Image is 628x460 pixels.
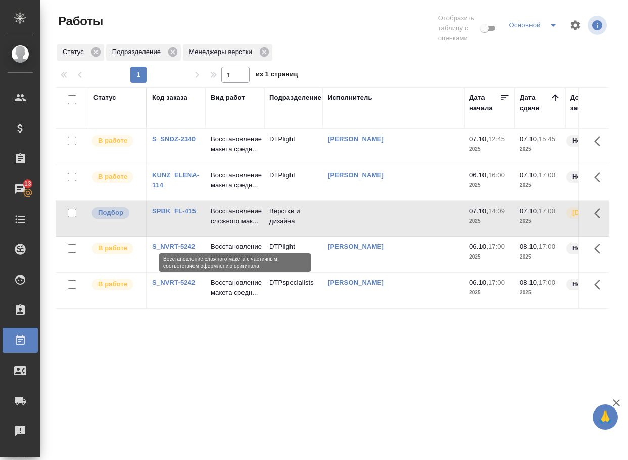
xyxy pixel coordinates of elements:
p: 17:00 [539,171,555,179]
div: split button [506,17,563,33]
div: Исполнитель выполняет работу [91,242,141,255]
p: 08.10, [520,279,539,286]
p: 06.10, [469,171,488,179]
span: из 1 страниц [256,68,298,83]
a: KUNZ_ELENA-114 [152,171,199,189]
p: 12:45 [488,135,505,143]
a: [PERSON_NAME] [328,243,384,250]
p: 17:00 [539,279,555,286]
p: 17:00 [488,279,505,286]
p: 2025 [469,216,510,226]
p: 15:45 [539,135,555,143]
p: 2025 [469,288,510,298]
div: Статус [57,44,104,61]
a: 13 [3,176,38,201]
div: Менеджеры верстки [183,44,272,61]
p: 17:00 [539,207,555,215]
a: SPBK_FL-415 [152,207,196,215]
button: 🙏 [593,404,618,430]
p: 2025 [520,144,560,155]
div: Можно подбирать исполнителей [91,206,141,220]
p: 07.10, [520,171,539,179]
p: 2025 [520,252,560,262]
p: 08.10, [520,243,539,250]
span: 🙏 [597,406,614,428]
p: 2025 [520,216,560,226]
td: DTPlight [264,165,323,200]
p: Нормальный [572,279,616,289]
a: [PERSON_NAME] [328,135,384,143]
div: Дата начала [469,93,500,113]
p: 06.10, [469,279,488,286]
td: DTPspecialists [264,273,323,308]
p: 16:00 [488,171,505,179]
button: Здесь прячутся важные кнопки [588,201,612,225]
a: S_SNDZ-2340 [152,135,196,143]
div: Доп. статус заказа [570,93,623,113]
div: Исполнитель выполняет работу [91,134,141,148]
div: Дата сдачи [520,93,550,113]
p: 17:00 [488,243,505,250]
p: Подбор [98,208,123,218]
p: 06.10, [469,243,488,250]
div: Статус [93,93,116,103]
button: Здесь прячутся важные кнопки [588,237,612,261]
p: Восстановление макета средн... [211,170,259,190]
div: Подразделение [269,93,321,103]
button: Здесь прячутся важные кнопки [588,165,612,189]
p: Восстановление макета средн... [211,278,259,298]
span: 13 [18,179,37,189]
a: S_NVRT-5242 [152,243,195,250]
div: Исполнитель выполняет работу [91,278,141,291]
p: 2025 [469,252,510,262]
p: Восстановление макета средн... [211,242,259,262]
p: Подразделение [112,47,164,57]
p: В работе [98,136,127,146]
p: [DEMOGRAPHIC_DATA] [572,208,623,218]
p: Нормальный [572,243,616,253]
p: Восстановление макета средн... [211,134,259,155]
td: DTPlight [264,237,323,272]
div: Подразделение [106,44,181,61]
button: Здесь прячутся важные кнопки [588,273,612,297]
p: В работе [98,172,127,182]
a: [PERSON_NAME] [328,171,384,179]
p: 2025 [520,288,560,298]
p: 2025 [469,144,510,155]
p: Менеджеры верстки [189,47,256,57]
p: Нормальный [572,172,616,182]
p: В работе [98,279,127,289]
p: 07.10, [520,207,539,215]
p: Восстановление сложного мак... [211,206,259,226]
p: 14:09 [488,207,505,215]
td: Верстки и дизайна [264,201,323,236]
div: Код заказа [152,93,187,103]
td: DTPlight [264,129,323,165]
span: Отобразить таблицу с оценками [438,13,479,43]
div: Вид работ [211,93,245,103]
p: 2025 [520,180,560,190]
a: S_NVRT-5242 [152,279,195,286]
span: Работы [56,13,103,29]
p: 2025 [469,180,510,190]
div: Исполнитель [328,93,372,103]
p: Нормальный [572,136,616,146]
p: В работе [98,243,127,253]
p: 07.10, [469,135,488,143]
p: 07.10, [520,135,539,143]
p: 07.10, [469,207,488,215]
a: [PERSON_NAME] [328,279,384,286]
p: 17:00 [539,243,555,250]
p: Статус [63,47,87,57]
